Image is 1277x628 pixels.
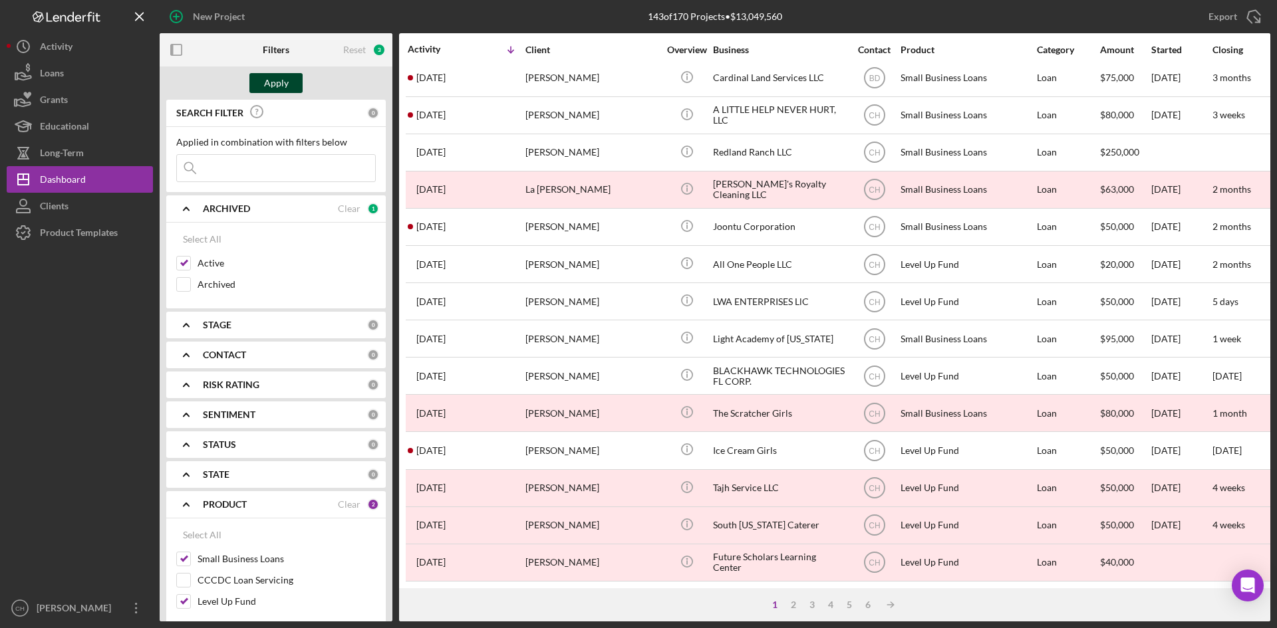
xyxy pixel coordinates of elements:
div: Grants [40,86,68,116]
div: [PERSON_NAME] [525,433,658,468]
div: Small Business Loans [901,395,1034,431]
div: Loan [1037,209,1099,245]
text: CH [869,148,880,157]
time: 2025-07-01 15:05 [416,371,446,381]
div: Loan [1037,321,1099,356]
button: Loans [7,60,153,86]
text: BD [869,74,880,83]
div: Loan [1037,471,1099,506]
a: Activity [7,33,153,60]
b: Filters [263,45,289,55]
div: LWA ENTERPRISES LlC [713,284,846,319]
div: 0 [367,409,379,421]
button: Select All [176,522,228,548]
div: The Scratcher Girls [713,395,846,431]
div: Level Up Fund [901,545,1034,580]
div: 0 [367,349,379,361]
a: Product Templates [7,219,153,246]
a: Dashboard [7,166,153,193]
div: Export [1208,3,1237,30]
time: 3 months [1212,72,1251,83]
b: STAGE [203,320,231,330]
div: 0 [367,439,379,451]
div: $63,000 [1100,172,1150,207]
time: 2025-06-18 20:09 [416,482,446,493]
div: 6 [859,599,877,610]
div: [DATE] [1151,358,1211,393]
text: CH [869,185,880,195]
div: [PERSON_NAME] [525,545,658,580]
div: [PERSON_NAME] [525,321,658,356]
time: 2025-07-31 16:42 [416,184,446,195]
div: South [US_STATE] Caterer [713,508,846,543]
div: Small Business Loans [901,321,1034,356]
div: [PERSON_NAME] [525,60,658,96]
div: 2 [784,599,803,610]
time: 1 month [1212,407,1247,419]
div: Open Intercom Messenger [1232,570,1264,601]
div: Loan [1037,545,1099,580]
text: CH [869,297,880,306]
div: 2 [367,498,379,510]
div: Redland Ranch LLC [713,135,846,170]
div: [PERSON_NAME] [525,395,658,431]
time: 2025-06-17 13:45 [416,557,446,568]
b: CONTACT [203,350,246,360]
div: Business [713,45,846,55]
div: $20,000 [1100,247,1150,282]
div: $80,000 [1100,395,1150,431]
text: CH [869,558,880,568]
div: Level Up Fund [901,508,1034,543]
div: Level Up Fund [901,433,1034,468]
time: 2025-07-10 15:06 [416,334,446,344]
div: Loan [1037,284,1099,319]
button: Grants [7,86,153,113]
div: Dashboard [40,166,86,196]
b: PRODUCT [203,499,247,510]
div: Small Business Loans [901,209,1034,245]
div: $40,000 [1100,545,1150,580]
div: [DATE] [1151,247,1211,282]
div: Overview [662,45,712,55]
div: New Project [193,3,245,30]
div: Level Up Fund [901,247,1034,282]
div: Loan [1037,135,1099,170]
div: [DATE] [1151,508,1211,543]
div: $80,000 [1100,98,1150,133]
div: $50,000 [1100,358,1150,393]
text: CH [869,484,880,493]
text: CH [15,605,25,612]
label: Active [198,257,376,270]
time: 2 months [1212,259,1251,270]
b: SENTIMENT [203,409,255,420]
time: 4 weeks [1212,482,1245,493]
time: 2 months [1212,183,1251,195]
div: Clear [338,203,360,214]
text: CH [869,334,880,344]
div: [DATE] [1151,395,1211,431]
div: 0 [367,107,379,119]
text: CH [869,260,880,269]
label: Level Up Fund [198,595,376,608]
div: [DATE] [1151,471,1211,506]
div: 3 [372,43,386,56]
div: Loan [1037,172,1099,207]
label: Archived [198,278,376,291]
div: Clients [40,193,69,223]
button: Select All [176,226,228,253]
div: Joontu Corporation [713,209,846,245]
div: $50,000 [1100,508,1150,543]
div: Loan [1037,98,1099,133]
time: 2025-06-23 15:22 [416,408,446,419]
div: $50,000 [1100,284,1150,319]
div: Loan [1037,395,1099,431]
div: [DATE] [1151,98,1211,133]
div: [PERSON_NAME] [525,209,658,245]
a: Educational [7,113,153,140]
div: [DATE] [1151,284,1211,319]
div: 0 [367,379,379,391]
div: Loans [40,60,64,90]
div: Loan [1037,247,1099,282]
